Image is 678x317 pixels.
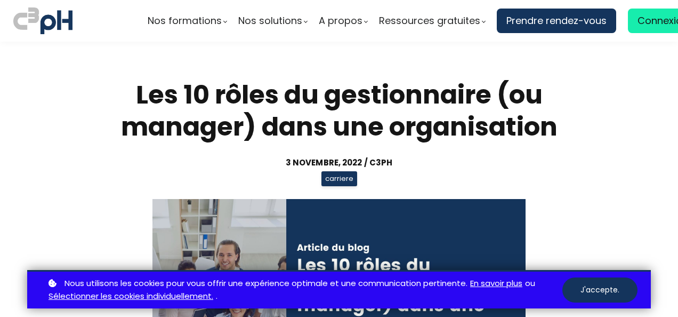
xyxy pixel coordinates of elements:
span: carriere [321,171,357,186]
span: Prendre rendez-vous [506,13,607,29]
span: A propos [319,13,362,29]
span: Nos solutions [238,13,302,29]
a: En savoir plus [470,277,522,290]
span: Ressources gratuites [379,13,480,29]
span: Nous utilisons les cookies pour vous offrir une expérience optimale et une communication pertinente. [64,277,467,290]
img: logo C3PH [13,5,72,36]
a: Prendre rendez-vous [497,9,616,33]
p: ou . [46,277,562,304]
a: Sélectionner les cookies individuellement. [49,290,213,303]
button: J'accepte. [562,278,637,303]
h1: Les 10 rôles du gestionnaire (ou manager) dans une organisation [91,79,587,143]
div: 3 novembre, 2022 / C3pH [91,156,587,169]
span: Nos formations [148,13,222,29]
iframe: chat widget [5,294,114,317]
